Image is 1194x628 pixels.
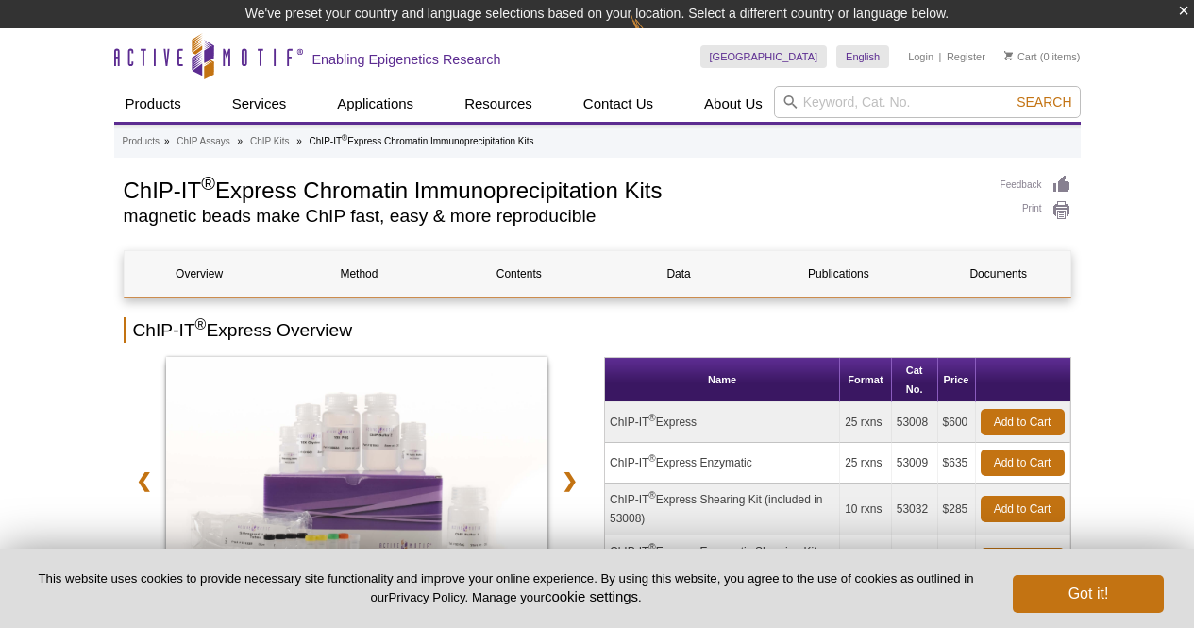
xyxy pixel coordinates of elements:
h2: Enabling Epigenetics Research [312,51,501,68]
sup: ® [201,173,215,194]
sup: ® [342,133,347,143]
h1: ChIP-IT Express Chromatin Immunoprecipitation Kits [124,175,982,203]
h2: magnetic beads make ChIP fast, easy & more reproducible [124,208,982,225]
td: 25 rxns [840,402,892,443]
td: 53032 [892,484,938,535]
a: Publications [764,251,914,297]
sup: ® [648,490,655,501]
td: $635 [938,443,976,484]
a: Login [908,50,933,63]
a: Feedback [1001,175,1071,195]
sup: ® [648,453,655,464]
td: 53009 [892,443,938,484]
a: Products [123,133,160,150]
img: Change Here [631,14,681,59]
a: Cart [1004,50,1037,63]
td: 25 rxns [840,443,892,484]
button: cookie settings [545,588,638,604]
button: Search [1011,93,1077,110]
td: 53035 [892,535,938,587]
a: Add to Cart [981,409,1065,435]
a: Products [114,86,193,122]
sup: ® [195,316,207,332]
td: ChIP-IT Express Enzymatic [605,443,840,484]
li: » [238,136,244,146]
a: Data [603,251,753,297]
a: Method [284,251,434,297]
a: Applications [326,86,425,122]
a: Add to Cart [981,496,1065,522]
img: ChIP-IT Express Kit [166,357,548,612]
td: ChIP-IT Express [605,402,840,443]
a: ChIP-IT Express Kit [166,357,548,618]
a: ❮ [124,459,164,502]
td: $285 [938,484,976,535]
a: Services [221,86,298,122]
th: Cat No. [892,358,938,402]
td: ChIP-IT Express Enzymatic Shearing Kit (included in 53009) [605,535,840,587]
h2: ChIP-IT Express Overview [124,317,1071,343]
li: » [296,136,302,146]
span: Search [1017,94,1071,110]
sup: ® [648,413,655,423]
a: Resources [453,86,544,122]
a: Contents [444,251,594,297]
a: ❯ [549,459,590,502]
td: 53008 [892,402,938,443]
input: Keyword, Cat. No. [774,86,1081,118]
img: Your Cart [1004,51,1013,60]
a: [GEOGRAPHIC_DATA] [700,45,828,68]
th: Price [938,358,976,402]
th: Format [840,358,892,402]
button: Got it! [1013,575,1164,613]
a: Add to Cart [981,450,1065,476]
a: English [836,45,889,68]
a: ChIP Kits [250,133,290,150]
td: ChIP-IT Express Shearing Kit (included in 53008) [605,484,840,535]
a: Documents [923,251,1073,297]
td: 10 rxns [840,535,892,587]
td: 10 rxns [840,484,892,535]
li: | [939,45,942,68]
a: Register [947,50,985,63]
a: About Us [693,86,774,122]
a: ChIP Assays [177,133,230,150]
a: Contact Us [572,86,664,122]
th: Name [605,358,840,402]
a: Overview [125,251,275,297]
a: Print [1001,200,1071,221]
td: $600 [938,402,976,443]
a: Privacy Policy [388,590,464,604]
li: (0 items) [1004,45,1081,68]
li: ChIP-IT Express Chromatin Immunoprecipitation Kits [310,136,534,146]
sup: ® [648,542,655,552]
td: $325 [938,535,976,587]
li: » [164,136,170,146]
p: This website uses cookies to provide necessary site functionality and improve your online experie... [30,570,982,606]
